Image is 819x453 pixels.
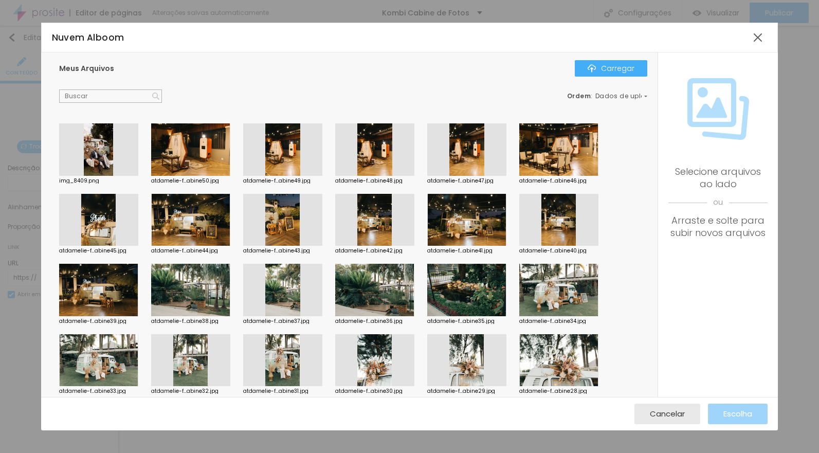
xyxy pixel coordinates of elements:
font: atdamelie-f...abine45.jpg [59,247,126,255]
font: atdamelie-f...abine48.jpg [335,177,403,185]
font: Nuvem Alboom [52,31,124,44]
font: atdamelie-f...abine41.jpg [427,247,493,255]
input: Buscar [59,89,162,103]
font: atdamelie-f...abine29.jpg [427,387,495,395]
font: atdamelie-f...abine34.jpg [519,317,586,325]
font: atdamelie-f...abine43.jpg [243,247,310,255]
font: atdamelie-f...abine32.jpg [151,387,219,395]
font: img_8409.png [59,177,99,185]
font: atdamelie-f...abine40.jpg [519,247,587,255]
font: atdamelie-f...abine28.jpg [519,387,587,395]
font: atdamelie-f...abine36.jpg [335,317,403,325]
button: Escolha [708,404,768,424]
font: atdamelie-f...abine30.jpg [335,387,403,395]
font: atdamelie-f...abine44.jpg [151,247,218,255]
font: atdamelie-f...abine31.jpg [243,387,308,395]
button: Cancelar [634,404,700,424]
button: ÍconeCarregar [575,60,647,77]
img: Ícone [687,78,749,140]
font: atdamelie-f...abine35.jpg [427,317,495,325]
font: atdamelie-f...abine37.jpg [243,317,310,325]
font: : [591,92,593,100]
font: atdamelie-f...abine38.jpg [151,317,219,325]
font: atdamelie-f...abine46.jpg [519,177,587,185]
font: atdamelie-f...abine33.jpg [59,387,126,395]
font: atdamelie-f...abine50.jpg [151,177,219,185]
font: Meus Arquivos [59,63,114,74]
img: Ícone [588,64,596,73]
font: atdamelie-f...abine39.jpg [59,317,126,325]
font: atdamelie-f...abine47.jpg [427,177,494,185]
font: Carregar [601,63,634,74]
font: Dados de upload [595,92,655,100]
font: atdamelie-f...abine49.jpg [243,177,311,185]
font: Escolha [723,408,752,419]
font: atdamelie-f...abine42.jpg [335,247,403,255]
font: Arraste e solte para subir novos arquivos [670,214,766,239]
font: Cancelar [650,408,685,419]
font: Selecione arquivos ao lado [675,165,761,190]
font: Ordem [567,92,591,100]
font: ou [713,197,723,207]
img: Ícone [152,93,159,100]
